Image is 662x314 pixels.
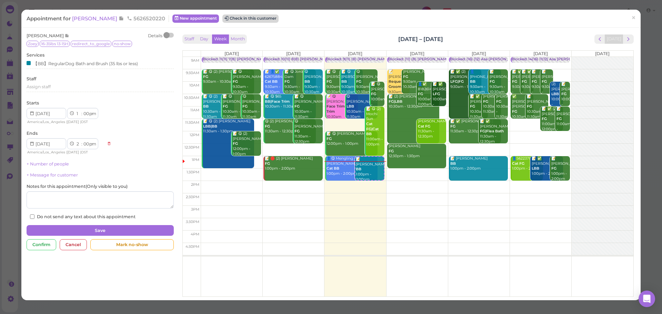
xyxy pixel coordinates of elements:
[27,120,65,124] span: America/Los_Angeles
[233,141,238,146] b: FG
[284,79,290,84] b: FG
[470,69,501,94] div: 👤[PHONE_NUMBER] 9:30am - 10:30am
[294,119,323,144] div: 😋 [PERSON_NAME] 11:30am - 12:30pm
[182,34,196,44] button: Staff
[27,130,38,136] label: Ends
[233,79,238,84] b: FG
[631,13,636,23] span: ×
[541,69,553,100] div: 📝 [PERSON_NAME] 9:30am - 10:30am
[27,183,128,190] label: Notes for this appointment ( Only visible to you )
[119,15,125,22] span: Note
[27,149,103,155] div: | |
[192,158,199,162] span: 1pm
[212,34,229,44] button: Week
[327,79,332,84] b: FG
[623,34,634,44] button: next
[512,156,543,171] div: 👤5622371243 1:00pm - 2:00pm
[366,122,379,136] b: Cat FG|Cat BB
[30,214,136,220] label: Do not send any text about this appointment
[389,99,402,104] b: FG|LBB
[551,166,556,171] b: FG
[512,161,524,166] b: Cat FG
[326,69,348,94] div: 📝 😋 [PERSON_NAME] 9:30am - 10:30am
[490,79,495,84] b: FG
[556,117,562,121] b: FG
[561,82,570,112] div: 📝 [PERSON_NAME] 10:00am - 11:00am
[450,119,501,134] div: 📝 ✅ [PERSON_NAME] 11:30am - 12:30pm
[627,10,640,26] a: ×
[27,161,69,166] a: + Number of people
[472,51,486,56] span: [DATE]
[203,69,254,84] div: 📝 😋 (2) [PERSON_NAME] 9:30am - 10:30am
[304,79,310,84] b: BB
[191,182,199,187] span: 2pm
[371,92,376,96] b: FG
[229,34,247,44] button: Month
[388,144,447,159] div: [PERSON_NAME] 12:30pm - 1:30pm
[531,156,563,176] div: 📝 ✅ [PERSON_NAME] 1:00pm - 2:00pm
[551,82,563,112] div: (2) [PERSON_NAME] 10:00am - 11:00am
[189,83,199,88] span: 10am
[531,69,543,100] div: 📝 [PERSON_NAME] 9:30am - 10:30am
[187,170,199,174] span: 1:30pm
[480,129,504,133] b: FG|Flea Bath
[242,94,261,119] div: 😋 [PERSON_NAME] 10:30am - 11:30am
[450,156,508,171] div: 📝 [PERSON_NAME] 1:00pm - 2:00pm
[556,107,570,137] div: 📝 [PERSON_NAME] 11:00am - 12:00pm
[403,74,408,79] b: FG
[203,74,208,79] b: FG
[27,150,65,154] span: America/Los_Angeles
[27,76,36,82] label: Staff
[27,52,44,58] label: Services
[203,57,297,62] div: Blocked: 11(11) 7(8) [PERSON_NAME] • Appointment
[186,71,199,75] span: 9:30am
[450,124,455,129] b: FG
[264,57,360,62] div: Blocked: 10(11) 8(8) [PERSON_NAME] • Appointment
[27,41,39,47] span: Zoey
[224,51,239,56] span: [DATE]
[522,79,527,84] b: FG
[470,104,475,109] b: FG
[232,131,261,156] div: 📝 😋 (2) [PERSON_NAME] 12:00pm - 1:00pm
[30,214,34,219] input: Do not send any text about this appointment
[489,69,508,94] div: 📝 [PERSON_NAME] 9:30am - 10:30am
[356,79,361,84] b: FG
[127,15,165,22] span: 5626520220
[639,291,655,307] div: Open Intercom Messenger
[184,95,199,100] span: 10:30am
[203,119,254,134] div: 📝 😋 (2) [PERSON_NAME] 11:30am - 1:30pm
[418,92,423,96] b: FG
[81,120,88,124] span: DST
[388,57,478,62] div: Blocked: (11) (8) [PERSON_NAME] • Appointment
[186,220,199,224] span: 3:30pm
[450,79,464,84] b: LFG|FG
[512,79,517,84] b: FG
[341,69,363,94] div: 📝 😋 [PERSON_NAME] 9:30am - 10:30am
[185,120,199,125] span: 11:30am
[366,107,384,147] div: 📝 😋 (2) Mochi Sun 11:00am - 1:00pm
[348,51,362,56] span: [DATE]
[398,35,443,43] h2: [DATE] – [DATE]
[27,239,56,250] div: Confirm
[410,51,424,56] span: [DATE]
[347,104,354,109] b: LBB
[264,69,296,94] div: 📝 👤✅ 6267588449 9:30am - 10:30am
[542,117,547,121] b: FG
[432,82,446,112] div: 📝 ✅ [PERSON_NAME] 10:00am - 11:00am
[356,69,378,94] div: 😋 [PERSON_NAME] 9:30am - 10:30am
[433,92,440,96] b: LFG
[594,34,605,44] button: prev
[541,107,563,132] div: 📝 ✅ (2) [PERSON_NAME] 11:00am - 12:00pm
[532,166,539,171] b: LBB
[232,69,261,94] div: 📝 😋 [PERSON_NAME] 9:30am - 10:30am
[27,15,169,22] div: Appointment for
[418,82,439,107] div: 👤✅ 8182614941 10:00am - 11:00am
[480,119,508,144] div: 📝 ✅ [PERSON_NAME] 11:30am - 12:30pm
[327,166,339,171] b: Cat BB
[265,161,270,166] b: FG
[71,41,111,47] span: redirect_to_google
[561,92,566,96] b: FG
[191,232,199,236] span: 4pm
[284,69,316,94] div: 📝 😋 Jordan Dam 9:30am - 10:30am
[222,94,254,119] div: 📝 😋 [PERSON_NAME] 10:30am - 11:30am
